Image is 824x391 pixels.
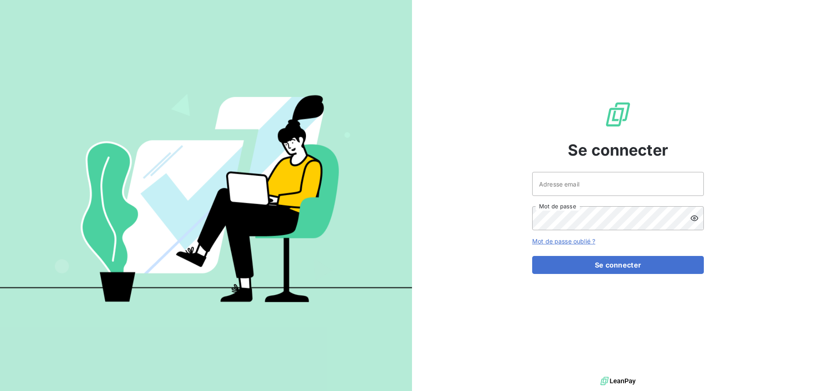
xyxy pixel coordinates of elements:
[604,101,632,128] img: Logo LeanPay
[568,138,668,162] span: Se connecter
[532,238,595,245] a: Mot de passe oublié ?
[532,172,704,196] input: placeholder
[532,256,704,274] button: Se connecter
[600,375,636,388] img: logo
